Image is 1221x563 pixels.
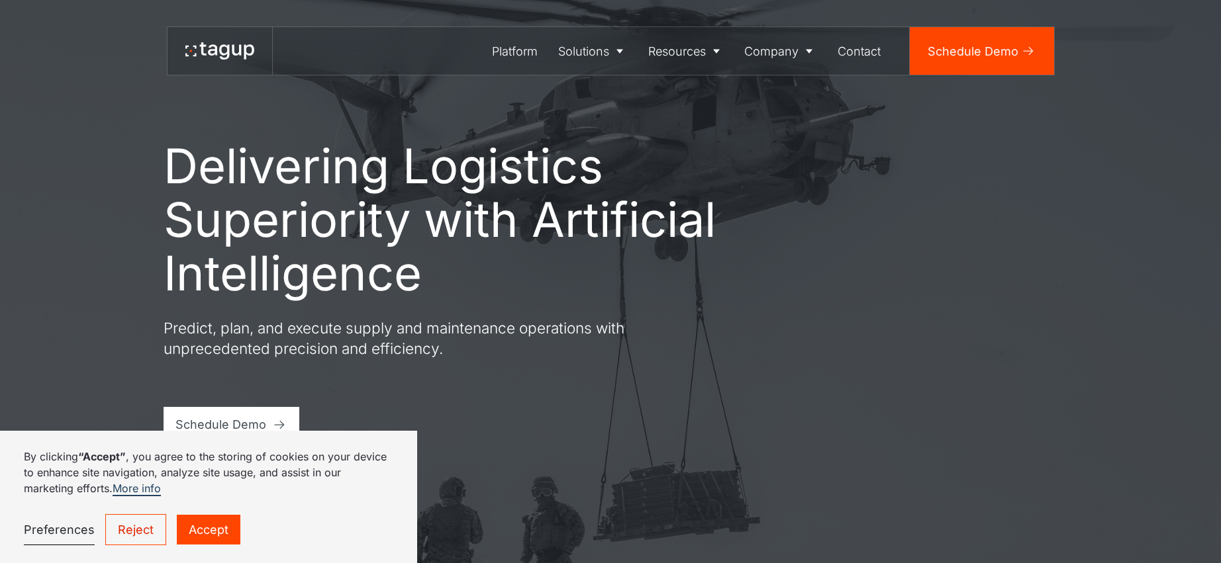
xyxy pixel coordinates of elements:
[105,514,166,545] a: Reject
[827,27,891,75] a: Contact
[175,415,266,433] div: Schedule Demo
[734,27,828,75] a: Company
[177,515,240,544] a: Accept
[164,139,720,300] h1: Delivering Logistics Superiority with Artificial Intelligence
[638,27,734,75] a: Resources
[24,515,95,545] a: Preferences
[548,27,638,75] a: Solutions
[481,27,548,75] a: Platform
[113,482,161,496] a: More info
[648,42,706,60] div: Resources
[558,42,609,60] div: Solutions
[492,42,538,60] div: Platform
[910,27,1054,75] a: Schedule Demo
[838,42,881,60] div: Contact
[24,449,393,496] p: By clicking , you agree to the storing of cookies on your device to enhance site navigation, anal...
[164,407,299,443] a: Schedule Demo
[78,450,126,463] strong: “Accept”
[744,42,799,60] div: Company
[164,318,640,359] p: Predict, plan, and execute supply and maintenance operations with unprecedented precision and eff...
[928,42,1018,60] div: Schedule Demo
